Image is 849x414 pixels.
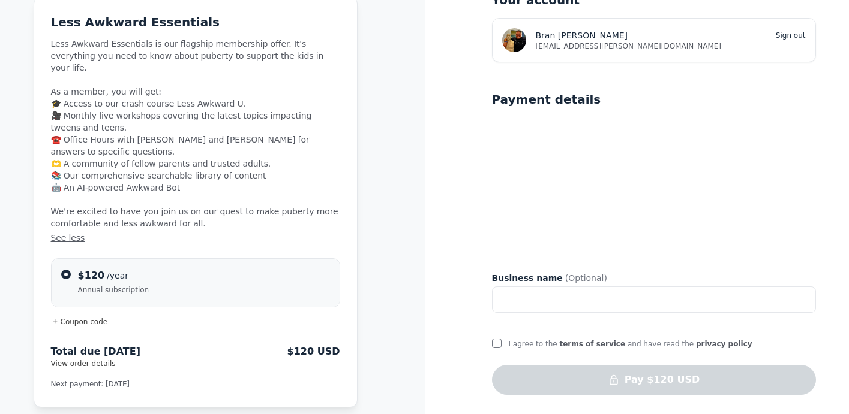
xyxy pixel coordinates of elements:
button: View order details [51,359,116,368]
span: Total due [DATE] [51,346,140,358]
span: I agree to the and have read the [509,340,752,348]
button: See less [51,232,340,244]
span: $120 USD [287,346,340,358]
a: Sign out [776,31,806,40]
span: Annual subscription [78,285,149,295]
span: /year [107,271,128,280]
span: Bran [PERSON_NAME] [536,29,628,41]
button: Coupon code [51,317,340,327]
span: Coupon code [61,318,108,326]
input: $120/yearAnnual subscription [61,270,71,279]
a: privacy policy [696,340,752,348]
span: View order details [51,359,116,368]
a: terms of service [559,340,625,348]
h5: Payment details [492,91,601,108]
span: $120 [78,270,105,281]
span: Less Awkward Essentials is our flagship membership offer. It's everything you need to know about ... [51,38,340,244]
span: Business name [492,272,563,284]
span: Less Awkward Essentials [51,15,220,29]
iframe: Secure payment input frame [490,115,818,262]
span: [EMAIL_ADDRESS][PERSON_NAME][DOMAIN_NAME] [536,41,806,51]
button: Pay $120 USD [492,365,816,395]
span: (Optional) [565,272,607,284]
p: Next payment: [DATE] [51,378,340,390]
